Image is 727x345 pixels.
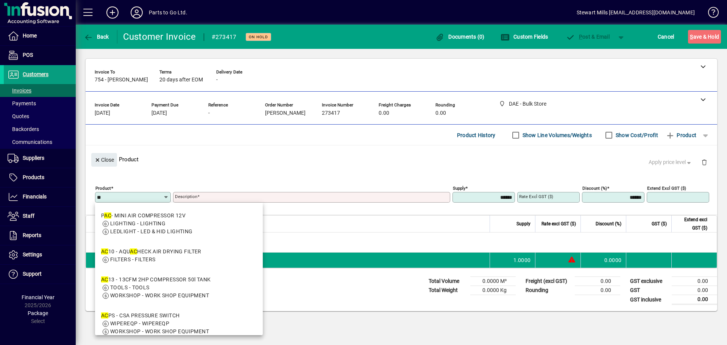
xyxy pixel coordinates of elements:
span: 0.00 [435,110,446,116]
div: 13 - 13CFM 2HP COMPRESSOR 50l TANK [101,276,211,284]
span: WIPEREQP - WIPEREQP [110,320,169,326]
mat-label: Supply [453,186,465,191]
span: LEDLIGHT - LED & HID LIGHTING [110,228,193,234]
button: Custom Fields [499,30,550,44]
app-page-header-button: Delete [695,159,713,165]
span: Custom Fields [501,34,548,40]
mat-option: PAC - MINI AIR COMPRESSOR 12V [95,206,263,242]
span: GST ($) [652,220,667,228]
span: Cancel [658,31,674,43]
button: Cancel [656,30,676,44]
button: Product History [454,128,499,142]
a: Settings [4,245,76,264]
span: [DATE] [151,110,167,116]
mat-option: AC13 - 13CFM 2HP COMPRESSOR 50l TANK [95,270,263,306]
span: [DATE] [95,110,110,116]
button: Close [91,153,117,167]
a: Products [4,168,76,187]
button: Post & Email [562,30,613,44]
span: LIGHTING - LIGHTING [110,220,165,226]
button: Add [100,6,125,19]
td: GST exclusive [626,277,672,286]
span: Suppliers [23,155,44,161]
a: Knowledge Base [702,2,718,26]
label: Show Line Volumes/Weights [521,131,592,139]
mat-option: AC10 - AQUACHECK AIR DRYING FILTER [95,242,263,270]
span: 0.00 [379,110,389,116]
span: Apply price level [649,158,693,166]
span: Support [23,271,42,277]
a: Staff [4,207,76,226]
mat-option: ACPS - CSA PRESSURE SWITCH [95,306,263,342]
mat-label: Rate excl GST ($) [519,194,553,199]
span: S [690,34,693,40]
td: Total Volume [425,277,470,286]
span: Payments [8,100,36,106]
span: TOOLS - TOOLS [110,284,150,290]
span: Staff [23,213,34,219]
span: 1.0000 [513,256,531,264]
a: Reports [4,226,76,245]
td: 0.00 [672,277,717,286]
td: GST inclusive [626,295,672,304]
span: Back [84,34,109,40]
span: Backorders [8,126,39,132]
em: AC [101,312,108,318]
button: Delete [695,153,713,171]
span: ave & Hold [690,31,719,43]
div: 2X REFILLS [110,233,717,252]
a: Invoices [4,84,76,97]
div: Customer Invoice [123,31,196,43]
span: WORKSHOP - WORK SHOP EQUIPMENT [110,328,209,334]
span: Reports [23,232,41,238]
mat-label: Product [95,186,111,191]
em: AC [101,276,108,283]
em: AC [104,212,111,219]
span: Communications [8,139,52,145]
span: Discount (%) [596,220,621,228]
span: [PERSON_NAME] [265,110,306,116]
app-page-header-button: Close [89,156,119,163]
div: Product [86,145,717,173]
span: 20 days after EOM [159,77,203,83]
span: Settings [23,251,42,258]
span: Financial Year [22,294,55,300]
button: Back [82,30,111,44]
span: 273417 [322,110,340,116]
a: POS [4,46,76,65]
td: 0.0000 Kg [470,286,516,295]
div: #273417 [212,31,237,43]
a: Home [4,27,76,45]
td: 0.00 [575,277,620,286]
span: On hold [249,34,268,39]
a: Payments [4,97,76,110]
mat-label: Description [175,194,197,199]
span: Product History [457,129,496,141]
a: Financials [4,187,76,206]
a: Suppliers [4,149,76,168]
span: Documents (0) [435,34,485,40]
div: Parts to Go Ltd. [149,6,187,19]
em: AC [130,248,137,254]
span: Products [23,174,44,180]
span: Supply [516,220,530,228]
span: Customers [23,71,48,77]
span: ost & Email [566,34,610,40]
span: Invoices [8,87,31,94]
span: Rate excl GST ($) [541,220,576,228]
td: Rounding [522,286,575,295]
span: P [579,34,582,40]
button: Documents (0) [434,30,487,44]
span: POS [23,52,33,58]
button: Profile [125,6,149,19]
em: AC [101,248,108,254]
span: Home [23,33,37,39]
a: Quotes [4,110,76,123]
div: P - MINI AIR COMPRESSOR 12V [101,212,193,220]
div: 10 - AQU HECK AIR DRYING FILTER [101,248,201,256]
div: PS - CSA PRESSURE SWITCH [101,312,209,320]
span: WORKSHOP - WORK SHOP EQUIPMENT [110,292,209,298]
span: FILTERS - FILTERS [110,256,155,262]
span: - [208,110,210,116]
td: 0.00 [672,286,717,295]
